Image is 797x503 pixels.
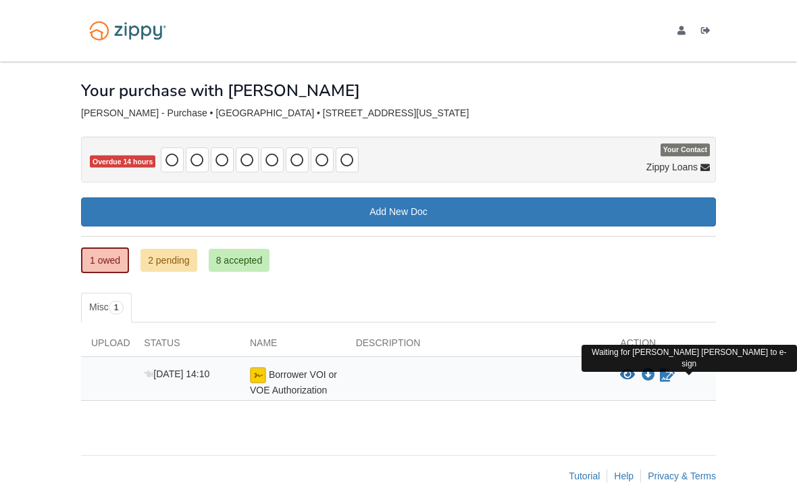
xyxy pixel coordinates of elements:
span: [DATE] 14:10 [144,368,209,379]
a: Help [614,471,634,481]
span: Zippy Loans [646,160,698,174]
a: 8 accepted [209,249,270,272]
span: Borrower VOI or VOE Authorization [250,369,337,396]
a: Misc [81,293,132,322]
div: Status [134,336,240,356]
h1: Your purchase with [PERSON_NAME] [81,82,360,99]
div: Description [346,336,611,356]
div: Action [610,336,716,356]
span: Overdue 14 hours [90,155,155,168]
a: 1 owed [81,247,129,273]
a: Add New Doc [81,197,716,226]
a: Download Borrower VOI or VOE Authorization [642,370,655,381]
div: Name [240,336,346,356]
a: Tutorial [569,471,600,481]
img: Logo [81,15,174,47]
div: Upload [81,336,134,356]
img: esign [250,367,266,383]
div: [PERSON_NAME] - Purchase • [GEOGRAPHIC_DATA] • [STREET_ADDRESS][US_STATE] [81,107,716,119]
a: Log out [701,26,716,39]
a: edit profile [677,26,691,39]
a: 2 pending [140,249,197,272]
span: Your Contact [661,144,710,157]
a: Privacy & Terms [648,471,716,481]
span: 1 [109,301,124,314]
